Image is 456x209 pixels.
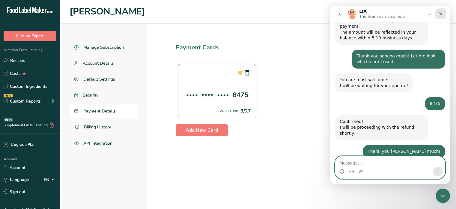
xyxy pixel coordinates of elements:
div: VALID THRU [220,109,238,114]
a: Security [70,88,137,102]
a: Billing History [70,120,137,134]
iframe: Intercom live chat [330,6,450,184]
div: BETA [4,118,13,121]
div: EN [44,176,56,183]
a: Language [4,174,29,185]
div: Custom Reports [4,98,41,104]
a: Manage Subscription [70,41,137,54]
iframe: Intercom live chat [436,189,450,203]
a: API Integration [70,136,137,151]
a: Default Settings [70,72,137,86]
span: Manage Subscription [83,44,124,51]
h1: [PERSON_NAME] [70,5,446,19]
span: API Integration [83,140,112,146]
span: Add New Card [186,127,218,134]
span: Billing History [84,124,111,130]
button: Add New Card [176,124,228,136]
a: Account Details [70,57,137,70]
div: Payment Cards [176,43,427,52]
a: Payment Details [70,104,137,118]
div: NEW [4,94,13,97]
div: 8475 [233,90,248,100]
span: Security [83,92,98,98]
div: Upgrade Plan [4,142,35,148]
span: Payment Details [83,108,116,114]
span: Default Settings [83,76,115,82]
button: Hire an Expert [4,31,56,41]
span: Account Details [83,60,114,66]
div: 3/27 [240,107,251,115]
